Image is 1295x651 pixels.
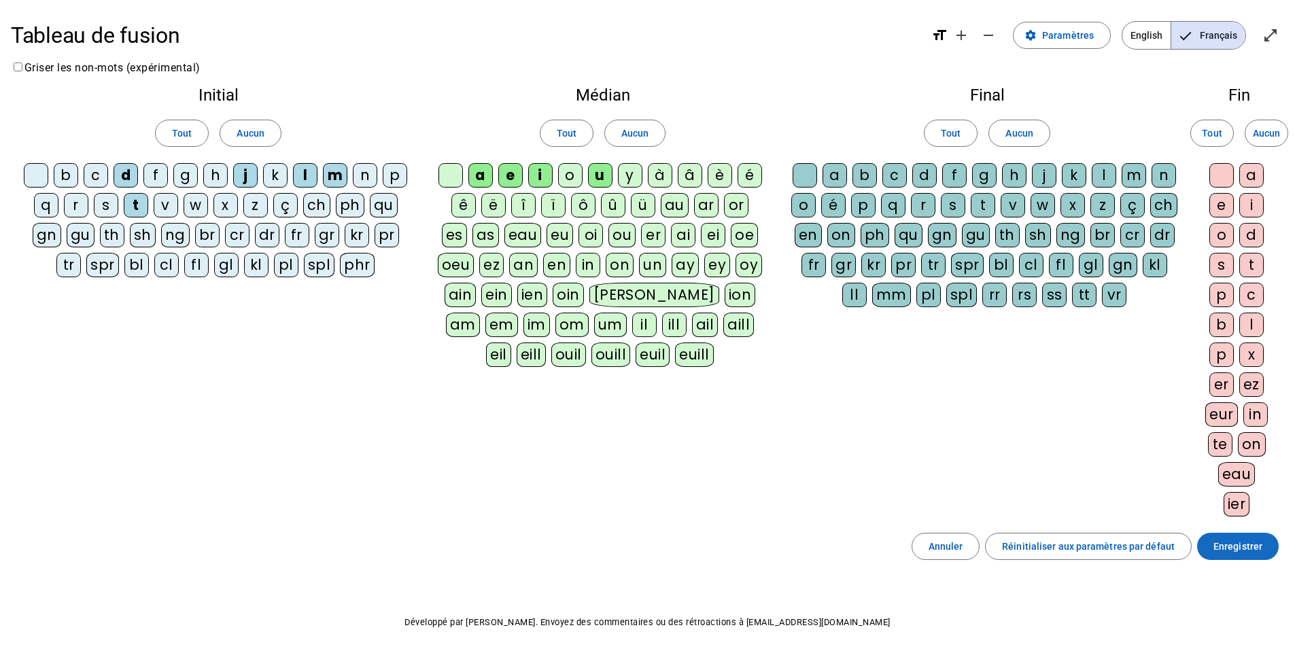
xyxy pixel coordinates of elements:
div: l [1092,163,1116,188]
span: English [1122,22,1171,49]
div: ey [704,253,730,277]
button: Aucun [1245,120,1288,147]
span: Réinitialiser aux paramètres par défaut [1002,538,1175,555]
div: j [233,163,258,188]
h2: Médian [436,87,769,103]
span: Annuler [929,538,963,555]
div: or [724,193,748,217]
div: dr [255,223,279,247]
div: g [173,163,198,188]
div: cr [1120,223,1145,247]
div: sh [1025,223,1051,247]
div: il [632,313,657,337]
mat-icon: open_in_full [1262,27,1279,43]
div: a [1239,163,1264,188]
div: oy [736,253,762,277]
div: n [353,163,377,188]
div: f [942,163,967,188]
div: é [738,163,762,188]
div: aill [723,313,754,337]
div: ch [303,193,330,217]
div: y [618,163,642,188]
mat-icon: remove [980,27,997,43]
div: d [1239,223,1264,247]
div: kr [861,253,886,277]
div: ç [1120,193,1145,217]
span: Aucun [1253,125,1280,141]
div: c [1239,283,1264,307]
button: Diminuer la taille de la police [975,22,1002,49]
div: x [213,193,238,217]
div: on [1238,432,1266,457]
div: t [124,193,148,217]
div: euil [636,342,670,367]
div: j [1032,163,1056,188]
div: rs [1012,283,1037,307]
div: eil [486,342,511,367]
div: eau [504,223,542,247]
div: x [1060,193,1085,217]
div: z [1090,193,1115,217]
div: ph [336,193,364,217]
div: fr [285,223,309,247]
div: x [1239,342,1264,367]
div: fl [184,253,209,277]
div: gl [1079,253,1103,277]
button: Entrer en plein écran [1257,22,1284,49]
div: é [821,193,846,217]
div: br [195,223,220,247]
div: v [1001,193,1025,217]
span: Tout [172,125,192,141]
div: q [34,193,58,217]
div: vr [1102,283,1126,307]
div: â [678,163,702,188]
div: k [263,163,288,188]
div: qu [895,223,922,247]
div: ê [451,193,476,217]
div: ô [571,193,595,217]
div: eill [517,342,546,367]
button: Aucun [604,120,666,147]
div: oin [553,283,584,307]
div: u [588,163,612,188]
span: Tout [941,125,961,141]
div: pl [916,283,941,307]
div: w [1031,193,1055,217]
div: un [639,253,666,277]
div: p [1209,283,1234,307]
div: c [882,163,907,188]
div: p [383,163,407,188]
div: ng [161,223,190,247]
div: ng [1056,223,1085,247]
div: kl [244,253,269,277]
div: in [1243,402,1268,427]
div: th [100,223,124,247]
div: fr [801,253,826,277]
div: è [708,163,732,188]
div: tr [56,253,81,277]
button: Tout [155,120,209,147]
div: mm [872,283,911,307]
div: spr [86,253,119,277]
div: on [606,253,634,277]
div: ï [541,193,566,217]
div: k [1062,163,1086,188]
div: gu [67,223,94,247]
mat-icon: add [953,27,969,43]
div: euill [675,342,713,367]
div: cr [225,223,249,247]
div: er [1209,372,1234,397]
div: gn [1109,253,1137,277]
div: ien [517,283,548,307]
span: Tout [1202,125,1222,141]
div: o [791,193,816,217]
div: ç [273,193,298,217]
mat-icon: settings [1024,29,1037,41]
div: z [243,193,268,217]
div: kl [1143,253,1167,277]
div: pr [891,253,916,277]
div: s [1209,253,1234,277]
div: m [323,163,347,188]
div: er [641,223,666,247]
div: ay [672,253,699,277]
